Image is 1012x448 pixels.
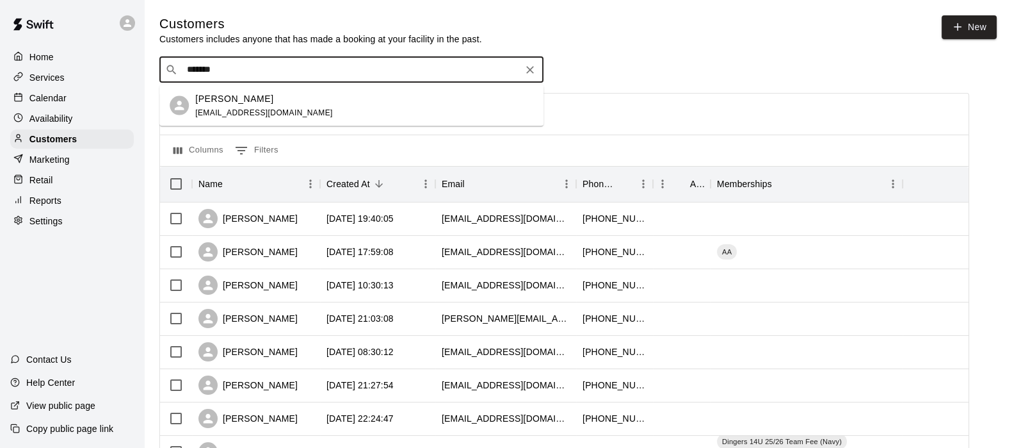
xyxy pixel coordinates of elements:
[301,174,320,194] button: Menu
[29,174,53,187] p: Retail
[370,175,388,193] button: Sort
[416,174,435,194] button: Menu
[711,166,903,202] div: Memberships
[672,175,690,193] button: Sort
[883,174,903,194] button: Menu
[10,47,134,67] a: Home
[29,51,54,63] p: Home
[10,109,134,128] a: Availability
[198,342,298,361] div: [PERSON_NAME]
[717,166,772,202] div: Memberships
[582,166,616,202] div: Phone Number
[326,345,394,358] div: 2025-09-15 08:30:12
[442,212,570,225] div: jbhopson@gmail.com
[29,112,73,125] p: Availability
[576,166,653,202] div: Phone Number
[521,61,539,79] button: Clear
[10,88,134,108] a: Calendar
[326,166,370,202] div: Created At
[26,399,95,412] p: View public page
[170,96,189,115] div: Tyler Osburn
[232,140,282,161] button: Show filters
[10,68,134,87] a: Services
[159,15,482,33] h5: Customers
[582,212,647,225] div: +12539709192
[10,150,134,169] a: Marketing
[582,279,647,292] div: +19522371899
[10,129,134,149] a: Customers
[10,191,134,210] a: Reports
[557,174,576,194] button: Menu
[198,309,298,328] div: [PERSON_NAME]
[326,412,394,425] div: 2025-09-09 22:24:47
[653,174,672,194] button: Menu
[942,15,997,39] a: New
[582,379,647,392] div: +19189649599
[717,244,737,260] div: AA
[26,353,72,366] p: Contact Us
[170,140,227,161] button: Select columns
[690,166,704,202] div: Age
[326,245,394,258] div: 2025-09-16 17:59:08
[717,247,737,257] span: AA
[634,174,653,194] button: Menu
[29,133,77,145] p: Customers
[198,376,298,395] div: [PERSON_NAME]
[159,57,543,83] div: Search customers by name or email
[653,166,711,202] div: Age
[717,436,847,447] span: Dingers 14U 25/26 Team Fee (Navy)
[442,379,570,392] div: jennafrench84@gmail.com
[223,175,241,193] button: Sort
[582,245,647,258] div: +14798661337
[582,312,647,325] div: +14174964384
[198,209,298,228] div: [PERSON_NAME]
[326,279,394,292] div: 2025-09-16 10:30:13
[326,379,394,392] div: 2025-09-11 21:27:54
[159,33,482,46] p: Customers includes anyone that has made a booking at your facility in the past.
[29,92,67,104] p: Calendar
[195,92,273,105] p: [PERSON_NAME]
[442,279,570,292] div: jkohls@blc.edu
[442,345,570,358] div: njackson88@gmail.com
[326,212,394,225] div: 2025-09-16 19:40:05
[198,409,298,428] div: [PERSON_NAME]
[10,212,134,231] a: Settings
[465,175,483,193] button: Sort
[10,170,134,190] a: Retail
[198,242,298,261] div: [PERSON_NAME]
[26,376,75,389] p: Help Center
[198,166,223,202] div: Name
[582,345,647,358] div: +14799708593
[326,312,394,325] div: 2025-09-15 21:03:08
[192,166,320,202] div: Name
[195,108,333,117] span: [EMAIL_ADDRESS][DOMAIN_NAME]
[442,245,570,258] div: rreetz1310@gmail.com
[582,412,647,425] div: +14175979710
[29,194,61,207] p: Reports
[29,153,70,166] p: Marketing
[26,422,113,435] p: Copy public page link
[29,215,63,228] p: Settings
[442,166,465,202] div: Email
[435,166,576,202] div: Email
[616,175,634,193] button: Sort
[442,312,570,325] div: cecelia.hicks@gmail.com
[772,175,790,193] button: Sort
[442,412,570,425] div: jordannuckolls18@gmail.com
[198,276,298,295] div: [PERSON_NAME]
[29,71,65,84] p: Services
[320,166,435,202] div: Created At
